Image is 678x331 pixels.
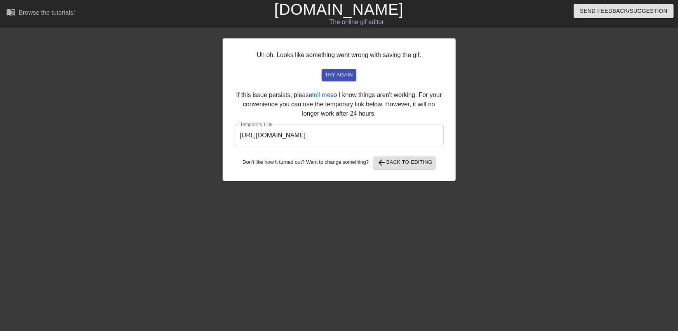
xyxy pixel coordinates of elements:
[235,156,444,169] div: Don't like how it turned out? Want to change something?
[374,156,436,169] button: Back to Editing
[377,158,386,167] span: arrow_back
[6,7,75,19] a: Browse the tutorials!
[312,92,330,98] a: tell me
[274,1,404,18] a: [DOMAIN_NAME]
[223,38,456,181] div: Uh oh. Looks like something went wrong with saving the gif. If this issue persists, please so I k...
[19,9,75,16] div: Browse the tutorials!
[580,6,668,16] span: Send Feedback/Suggestion
[574,4,674,18] button: Send Feedback/Suggestion
[230,17,484,27] div: The online gif editor
[322,69,356,81] button: try again
[377,158,432,167] span: Back to Editing
[235,125,444,146] input: bare
[6,7,16,17] span: menu_book
[325,71,353,80] span: try again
